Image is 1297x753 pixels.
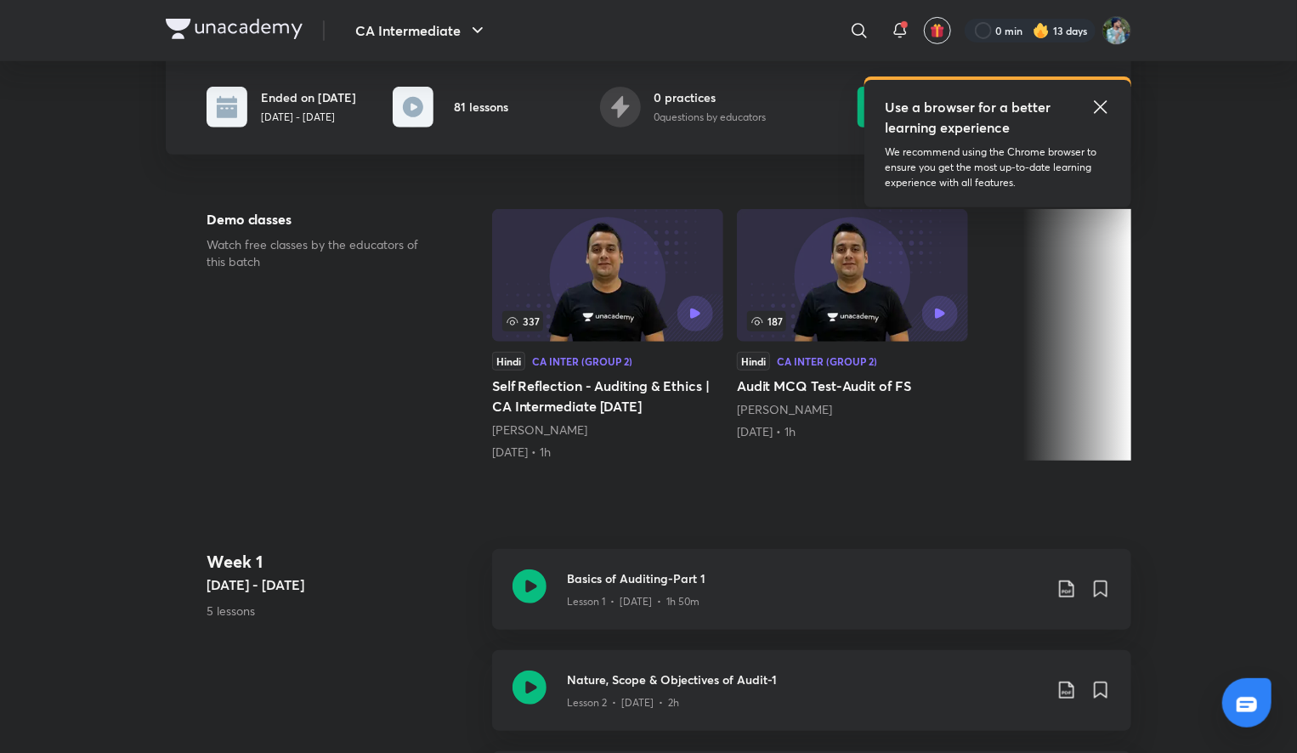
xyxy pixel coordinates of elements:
div: Hindi [737,352,770,371]
h5: Self Reflection - Auditing & Ethics | CA Intermediate [DATE] [492,376,723,416]
div: Hindi [492,352,525,371]
button: CA Intermediate [345,14,498,48]
h3: Basics of Auditing-Part 1 [567,569,1043,587]
a: Basics of Auditing-Part 1Lesson 1 • [DATE] • 1h 50m [492,549,1131,650]
button: avatar [924,17,951,44]
h3: Nature, Scope & Objectives of Audit-1 [567,671,1043,688]
button: Enroll [858,87,1036,127]
a: Audit MCQ Test-Audit of FS [737,209,968,440]
img: Santosh Kumar Thakur [1102,16,1131,45]
p: 5 lessons [207,602,479,620]
p: 0 questions by educators [654,110,767,125]
p: We recommend using the Chrome browser to ensure you get the most up-to-date learning experience w... [885,144,1111,190]
p: Lesson 2 • [DATE] • 2h [567,695,679,711]
h6: 0 practices [654,88,767,106]
a: 187HindiCA Inter (Group 2)Audit MCQ Test-Audit of FS[PERSON_NAME][DATE] • 1h [737,209,968,440]
p: Lesson 1 • [DATE] • 1h 50m [567,594,699,609]
p: Watch free classes by the educators of this batch [207,236,438,270]
h4: Week 1 [207,549,479,575]
h6: 81 lessons [454,98,508,116]
p: [DATE] - [DATE] [261,110,356,125]
div: Ankit Oberoi [737,401,968,418]
a: Company Logo [166,19,303,43]
div: CA Inter (Group 2) [777,356,877,366]
a: Nature, Scope & Objectives of Audit-1Lesson 2 • [DATE] • 2h [492,650,1131,751]
img: avatar [930,23,945,38]
a: 337HindiCA Inter (Group 2)Self Reflection - Auditing & Ethics | CA Intermediate [DATE][PERSON_NAM... [492,209,723,461]
div: 17th Aug • 1h [737,423,968,440]
a: [PERSON_NAME] [492,422,587,438]
div: CA Inter (Group 2) [532,356,632,366]
h5: Demo classes [207,209,438,229]
span: 337 [502,311,543,331]
h5: Use a browser for a better learning experience [885,97,1054,138]
span: 187 [747,311,786,331]
img: streak [1033,22,1050,39]
h5: Audit MCQ Test-Audit of FS [737,376,968,396]
div: 20th Jul • 1h [492,444,723,461]
a: Self Reflection - Auditing & Ethics | CA Intermediate May'25 [492,209,723,461]
a: [PERSON_NAME] [737,401,832,417]
div: Ankit Oberoi [492,422,723,439]
h6: Ended on [DATE] [261,88,356,106]
img: Company Logo [166,19,303,39]
h5: [DATE] - [DATE] [207,575,479,595]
